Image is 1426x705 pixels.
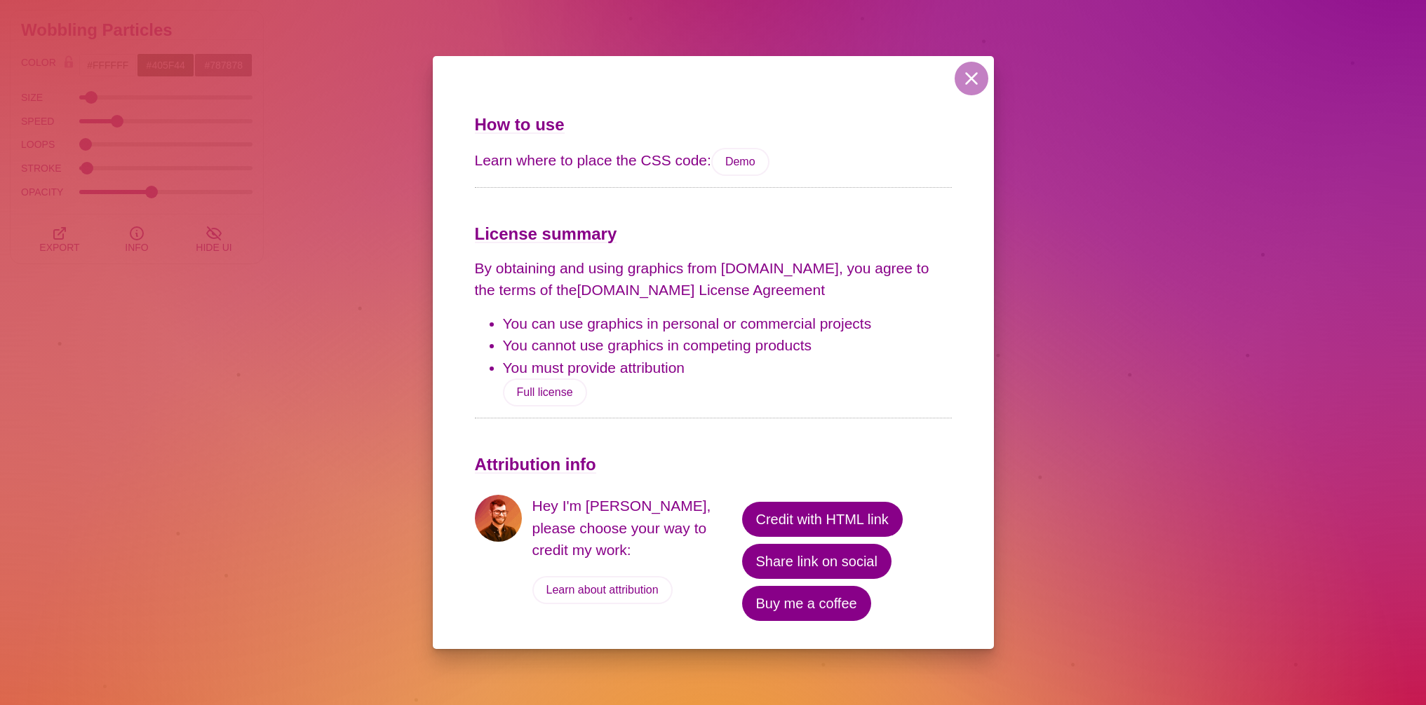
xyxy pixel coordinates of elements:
p: Learn where to place the CSS code: [475,148,952,176]
span: License summary [475,224,617,243]
p: Hey I'm [PERSON_NAME], please choose your way to credit my work: [532,495,742,572]
li: You can use graphics in personal or commercial projects [503,313,952,335]
a: Learn about attribution [532,576,673,604]
a: Demo [711,148,769,176]
button: Credit with HTML link [742,502,903,537]
a: [DOMAIN_NAME] License Agreement [577,282,825,298]
button: Buy me a coffee [742,586,871,621]
p: By obtaining and using graphics from [DOMAIN_NAME], you agree to the terms of the [475,257,952,301]
a: Full license [503,378,587,406]
li: You cannot use graphics in competing products [503,334,952,357]
span: Attribution info [475,455,596,474]
li: You must provide attribution [503,357,952,379]
button: Share link on social [742,544,892,579]
span: How to use [475,115,565,134]
img: matt-visiwig-portrait.jpg [475,495,522,542]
